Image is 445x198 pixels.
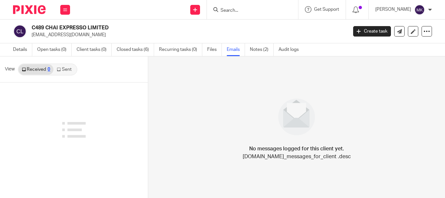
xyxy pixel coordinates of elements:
p: [DOMAIN_NAME]_messages_for_client .desc [243,153,351,160]
img: svg%3E [13,24,27,38]
a: Received0 [19,64,53,75]
a: Recurring tasks (0) [159,43,202,56]
a: Open tasks (0) [37,43,72,56]
span: Get Support [314,7,339,12]
a: Details [13,43,32,56]
h4: No messages logged for this client yet. [249,145,344,153]
h2: C489 CHAI EXPRESSO LIMITED [32,24,281,31]
a: Create task [353,26,391,37]
img: svg%3E [414,5,425,15]
a: Client tasks (0) [77,43,112,56]
input: Search [220,8,279,14]
a: Closed tasks (6) [117,43,154,56]
span: View [5,66,15,73]
div: 0 [48,67,50,72]
a: Sent [53,64,76,75]
a: Audit logs [279,43,304,56]
p: [EMAIL_ADDRESS][DOMAIN_NAME] [32,32,343,38]
img: Pixie [13,5,46,14]
a: Files [207,43,222,56]
img: image [274,94,319,140]
p: [PERSON_NAME] [375,6,411,13]
a: Notes (2) [250,43,274,56]
a: Emails [227,43,245,56]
